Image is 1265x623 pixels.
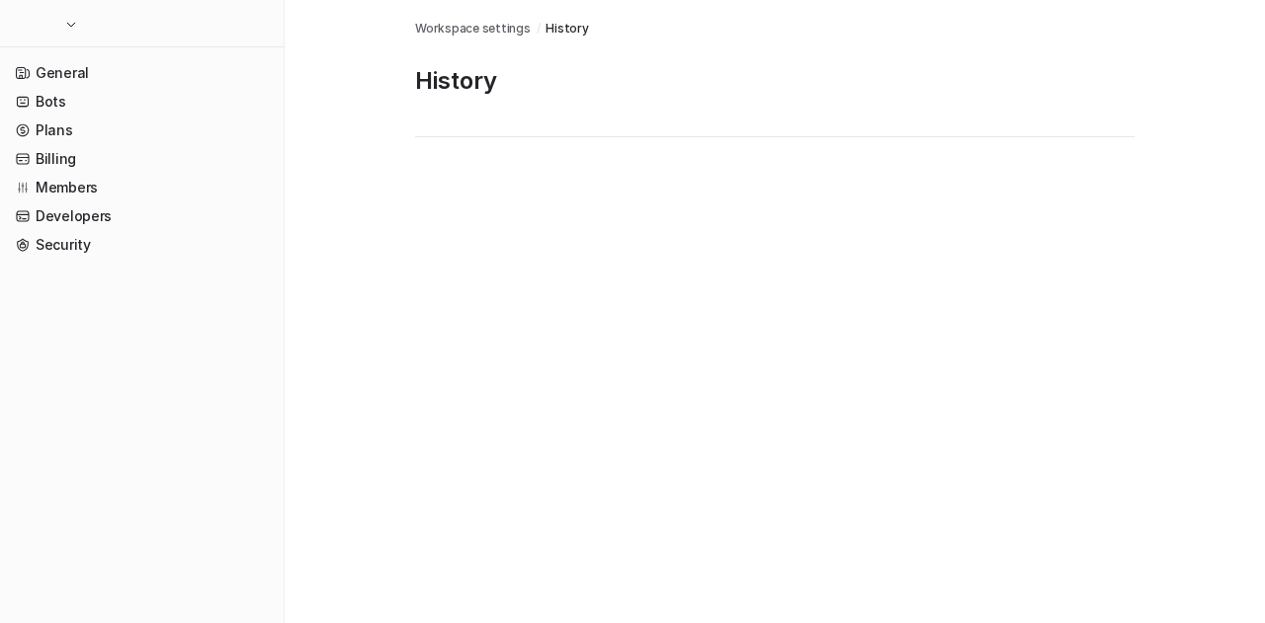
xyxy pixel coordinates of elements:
[546,20,588,38] a: History
[8,202,276,230] a: Developers
[8,88,276,116] a: Bots
[8,231,276,259] a: Security
[8,145,276,173] a: Billing
[537,20,541,38] span: /
[415,65,1135,97] p: History
[8,174,276,201] a: Members
[8,59,276,87] a: General
[415,20,531,38] a: Workspace settings
[8,117,276,144] a: Plans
